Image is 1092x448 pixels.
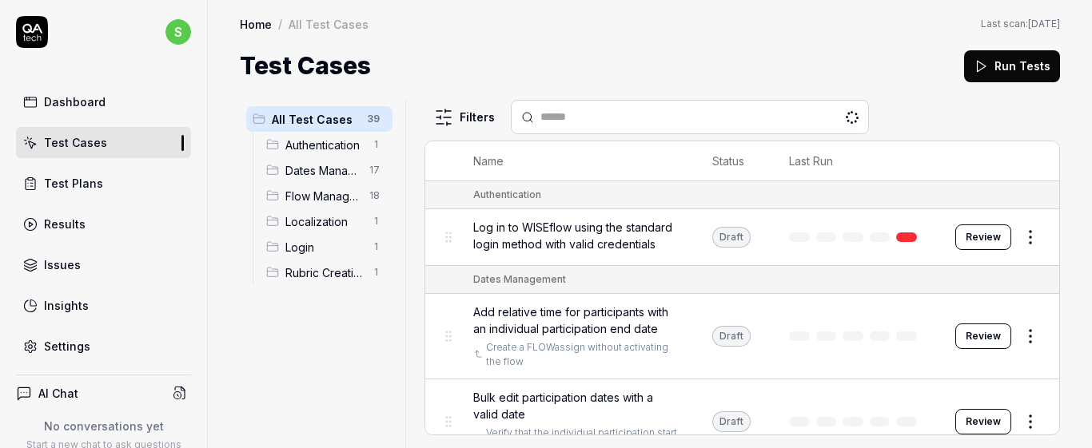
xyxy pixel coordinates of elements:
[240,16,272,32] a: Home
[44,256,81,273] div: Issues
[367,135,386,154] span: 1
[981,17,1060,31] button: Last scan:[DATE]
[16,127,191,158] a: Test Cases
[457,141,696,181] th: Name
[38,385,78,402] h4: AI Chat
[363,161,386,180] span: 17
[696,141,773,181] th: Status
[16,290,191,321] a: Insights
[367,263,386,282] span: 1
[473,219,680,252] span: Log in to WISEflow using the standard login method with valid credentials
[260,234,393,260] div: Drag to reorderLogin1
[425,294,1059,379] tr: Add relative time for participants with an individual participation end dateCreate a FLOWassign w...
[16,418,191,434] p: No conversations yet
[260,157,393,183] div: Drag to reorderDates Management17
[473,188,541,202] div: Authentication
[367,237,386,256] span: 1
[278,16,282,32] div: /
[363,186,386,205] span: 18
[44,338,90,355] div: Settings
[44,93,106,110] div: Dashboard
[361,109,386,129] span: 39
[260,208,393,234] div: Drag to reorderLocalization1
[272,111,357,128] span: All Test Cases
[955,409,1011,434] button: Review
[981,17,1060,31] span: Last scan:
[712,227,751,248] div: Draft
[964,50,1060,82] button: Run Tests
[285,213,364,230] span: Localization
[260,260,393,285] div: Drag to reorderRubric Creation1
[16,208,191,240] a: Results
[425,209,1059,266] tr: Log in to WISEflow using the standard login method with valid credentialsDraftReview
[712,411,751,432] div: Draft
[285,188,360,204] span: Flow Management
[955,323,1011,349] button: Review
[473,389,680,422] span: Bulk edit participation dates with a valid date
[44,297,89,314] div: Insights
[285,162,360,179] span: Dates Management
[473,303,680,337] span: Add relative time for participants with an individual participation end date
[955,224,1011,250] button: Review
[16,168,191,199] a: Test Plans
[44,216,86,232] div: Results
[473,272,566,287] div: Dates Management
[773,141,939,181] th: Last Run
[1028,18,1060,30] time: [DATE]
[16,86,191,117] a: Dashboard
[285,239,364,256] span: Login
[424,101,504,133] button: Filters
[240,48,371,84] h1: Test Cases
[165,19,191,45] span: s
[289,16,369,32] div: All Test Cases
[285,137,364,153] span: Authentication
[486,340,677,369] a: Create a FLOWassign without activating the flow
[16,331,191,362] a: Settings
[165,16,191,48] button: s
[44,175,103,192] div: Test Plans
[285,264,364,281] span: Rubric Creation
[16,249,191,280] a: Issues
[712,326,751,347] div: Draft
[260,132,393,157] div: Drag to reorderAuthentication1
[367,212,386,231] span: 1
[44,134,107,151] div: Test Cases
[260,183,393,208] div: Drag to reorderFlow Management18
